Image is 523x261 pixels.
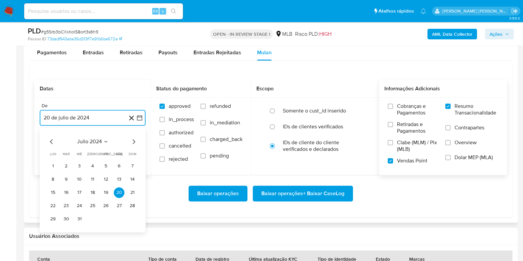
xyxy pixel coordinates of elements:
[485,29,514,39] button: Ações
[41,28,98,35] span: # g5Srb3bCXxtioIS8ort3s6h9
[420,8,426,14] a: Notificações
[162,8,164,14] span: s
[28,25,41,36] b: PLD
[153,8,158,14] span: Alt
[319,30,331,38] span: HIGH
[509,16,520,21] span: 3.155.0
[490,29,502,39] span: Ações
[432,29,472,39] b: AML Data Collector
[28,36,46,42] b: Person ID
[295,30,331,38] span: Risco PLD:
[275,30,292,38] div: MLB
[24,7,183,16] input: Pesquise usuários ou casos...
[378,8,414,15] span: Atalhos rápidos
[427,29,477,39] button: AML Data Collector
[210,29,273,39] p: OPEN - IN REVIEW STAGE I
[442,8,509,14] p: carla.siqueira@mercadolivre.com
[47,36,122,42] a: 73dadf943abe36d313f17e91b6be672e
[167,7,180,16] button: search-icon
[511,8,518,15] a: Sair
[29,233,512,239] h2: Usuários Associados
